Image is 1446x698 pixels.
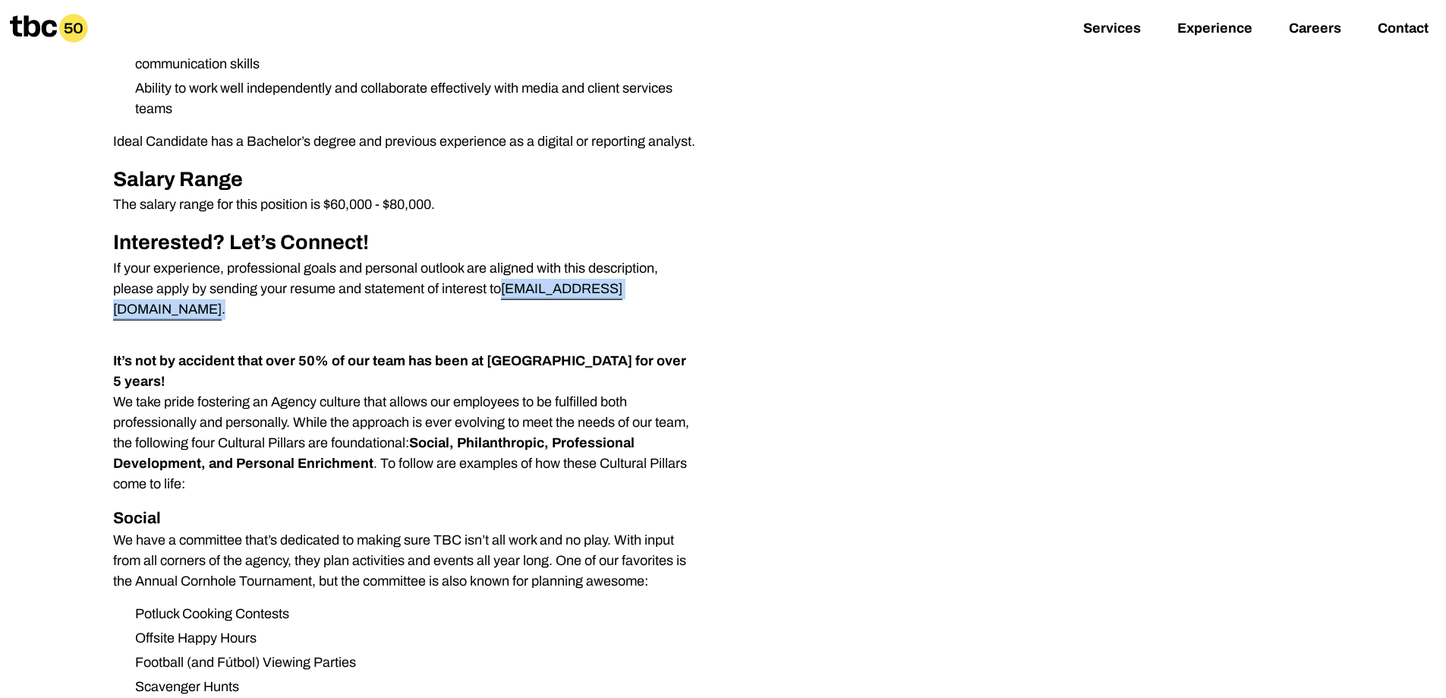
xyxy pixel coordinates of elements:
[1378,21,1429,39] a: Contact
[123,652,696,673] li: Football (and Fútbol) Viewing Parties
[123,677,696,697] li: Scavenger Hunts
[123,78,696,119] li: Ability to work well independently and collaborate effectively with media and client services teams
[113,194,696,215] p: The salary range for this position is $60,000 - $80,000.
[1177,21,1252,39] a: Experience
[1083,21,1141,39] a: Services
[113,353,686,389] strong: It’s not by accident that over 50% of our team has been at [GEOGRAPHIC_DATA] for over 5 years!
[113,131,696,152] p: Ideal Candidate has a Bachelor’s degree and previous experience as a digital or reporting analyst.
[113,258,696,320] p: If your experience, professional goals and personal outlook are aligned with this description, pl...
[123,628,696,649] li: Offsite Happy Hours
[113,351,696,494] p: We take pride fostering an Agency culture that allows our employees to be fulfilled both professi...
[113,530,696,592] p: We have a committee that’s dedicated to making sure TBC isn’t all work and no play. With input fr...
[113,507,696,531] h3: Social
[113,227,696,258] h2: Interested? Let’s Connect!
[113,435,635,471] strong: Social, Philanthropic, Professional Development, and Personal Enrichment
[1289,21,1341,39] a: Careers
[123,604,696,624] li: Potluck Cooking Contests
[113,164,696,195] h2: Salary Range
